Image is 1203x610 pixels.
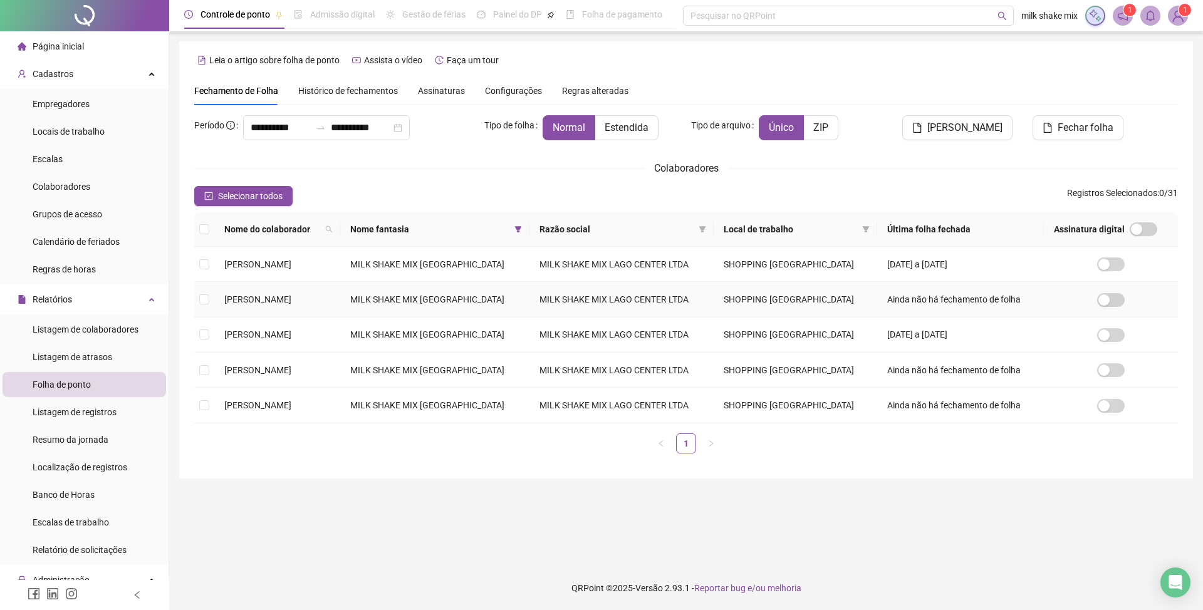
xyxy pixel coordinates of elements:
[352,56,361,65] span: youtube
[386,10,395,19] span: sun
[1128,6,1132,14] span: 1
[33,264,96,274] span: Regras de horas
[33,69,73,79] span: Cadastros
[724,222,857,236] span: Local de trabalho
[133,591,142,599] span: left
[701,433,721,453] li: Próxima página
[18,295,26,304] span: file
[169,566,1203,610] footer: QRPoint © 2025 - 2.93.1 -
[862,225,870,233] span: filter
[477,10,486,19] span: dashboard
[194,86,278,96] span: Fechamento de Folha
[1043,123,1053,133] span: file
[340,388,529,423] td: MILK SHAKE MIX [GEOGRAPHIC_DATA]
[33,209,102,219] span: Grupos de acesso
[33,407,117,417] span: Listagem de registros
[813,121,828,133] span: ZIP
[33,462,127,472] span: Localização de registros
[691,118,751,132] span: Tipo de arquivo
[1179,4,1191,16] sup: Atualize o seu contato no menu Meus Dados
[887,365,1021,375] span: Ainda não há fechamento de folha
[566,10,575,19] span: book
[1021,9,1078,23] span: milk shake mix
[33,324,138,334] span: Listagem de colaboradores
[275,11,283,19] span: pushpin
[194,120,224,130] span: Período
[485,86,542,95] span: Configurações
[877,247,1044,282] td: [DATE] a [DATE]
[323,220,335,239] span: search
[997,11,1007,21] span: search
[714,353,877,388] td: SHOPPING [GEOGRAPHIC_DATA]
[529,282,713,317] td: MILK SHAKE MIX LAGO CENTER LTDA
[310,9,375,19] span: Admissão digital
[33,127,105,137] span: Locais de trabalho
[364,55,422,65] span: Assista o vídeo
[350,222,509,236] span: Nome fantasia
[484,118,534,132] span: Tipo de folha
[194,186,293,206] button: Selecionar todos
[33,490,95,500] span: Banco de Horas
[714,388,877,423] td: SHOPPING [GEOGRAPHIC_DATA]
[33,380,91,390] span: Folha de ponto
[769,121,794,133] span: Único
[294,10,303,19] span: file-done
[33,237,120,247] span: Calendário de feriados
[18,70,26,78] span: user-add
[197,56,206,65] span: file-text
[529,353,713,388] td: MILK SHAKE MIX LAGO CENTER LTDA
[325,225,333,233] span: search
[298,86,398,96] span: Histórico de fechamentos
[514,225,522,233] span: filter
[1117,10,1128,21] span: notification
[1183,6,1187,14] span: 1
[340,282,529,317] td: MILK SHAKE MIX [GEOGRAPHIC_DATA]
[677,434,695,453] a: 1
[699,225,706,233] span: filter
[529,388,713,423] td: MILK SHAKE MIX LAGO CENTER LTDA
[701,433,721,453] button: right
[1067,188,1157,198] span: Registros Selecionados
[877,212,1044,247] th: Última folha fechada
[529,318,713,353] td: MILK SHAKE MIX LAGO CENTER LTDA
[65,587,78,600] span: instagram
[340,318,529,353] td: MILK SHAKE MIX [GEOGRAPHIC_DATA]
[46,587,59,600] span: linkedin
[435,56,444,65] span: history
[184,10,193,19] span: clock-circle
[224,259,291,269] span: [PERSON_NAME]
[18,42,26,51] span: home
[316,123,326,133] span: to
[860,220,872,239] span: filter
[1160,567,1190,597] div: Open Intercom Messenger
[204,192,213,200] span: check-square
[33,294,72,304] span: Relatórios
[28,587,40,600] span: facebook
[539,222,693,236] span: Razão social
[209,55,340,65] span: Leia o artigo sobre folha de ponto
[562,86,628,95] span: Regras alteradas
[657,440,665,447] span: left
[887,400,1021,410] span: Ainda não há fechamento de folha
[651,433,671,453] button: left
[1067,186,1178,206] span: : 0 / 31
[218,189,283,203] span: Selecionar todos
[582,9,662,19] span: Folha de pagamento
[927,120,1002,135] span: [PERSON_NAME]
[1088,9,1102,23] img: sparkle-icon.fc2bf0ac1784a2077858766a79e2daf3.svg
[33,545,127,555] span: Relatório de solicitações
[553,121,585,133] span: Normal
[224,329,291,339] span: [PERSON_NAME]
[33,41,84,51] span: Página inicial
[33,182,90,192] span: Colaboradores
[714,247,877,282] td: SHOPPING [GEOGRAPHIC_DATA]
[714,282,877,317] td: SHOPPING [GEOGRAPHIC_DATA]
[635,583,663,593] span: Versão
[402,9,466,19] span: Gestão de férias
[340,247,529,282] td: MILK SHAKE MIX [GEOGRAPHIC_DATA]
[33,99,90,109] span: Empregadores
[676,433,696,453] li: 1
[529,247,713,282] td: MILK SHAKE MIX LAGO CENTER LTDA
[200,9,270,19] span: Controle de ponto
[1169,6,1187,25] img: 12208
